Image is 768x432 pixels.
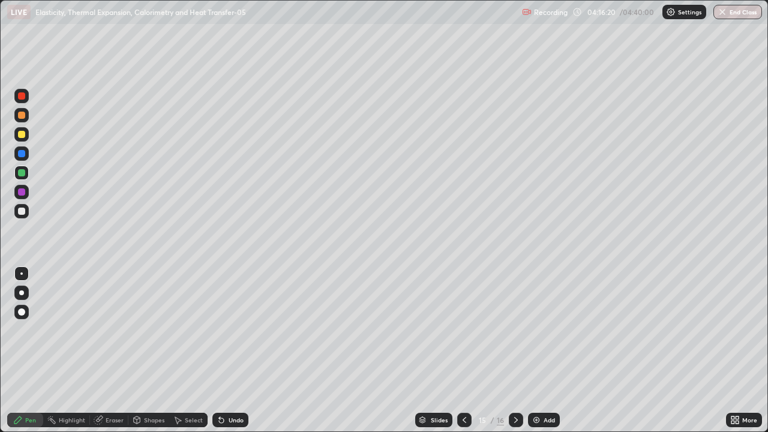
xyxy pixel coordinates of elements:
div: Shapes [144,417,164,423]
p: LIVE [11,7,27,17]
img: add-slide-button [532,415,541,425]
button: End Class [713,5,762,19]
img: class-settings-icons [666,7,676,17]
p: Elasticity, Thermal Expansion, Calorimetry and Heat Transfer-05 [35,7,246,17]
img: recording.375f2c34.svg [522,7,532,17]
img: end-class-cross [718,7,727,17]
div: Highlight [59,417,85,423]
div: Undo [229,417,244,423]
div: Eraser [106,417,124,423]
div: Select [185,417,203,423]
div: Pen [25,417,36,423]
p: Settings [678,9,701,15]
div: 16 [497,415,504,425]
p: Recording [534,8,568,17]
div: 15 [476,416,488,424]
div: Add [544,417,555,423]
div: More [742,417,757,423]
div: / [491,416,494,424]
div: Slides [431,417,448,423]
